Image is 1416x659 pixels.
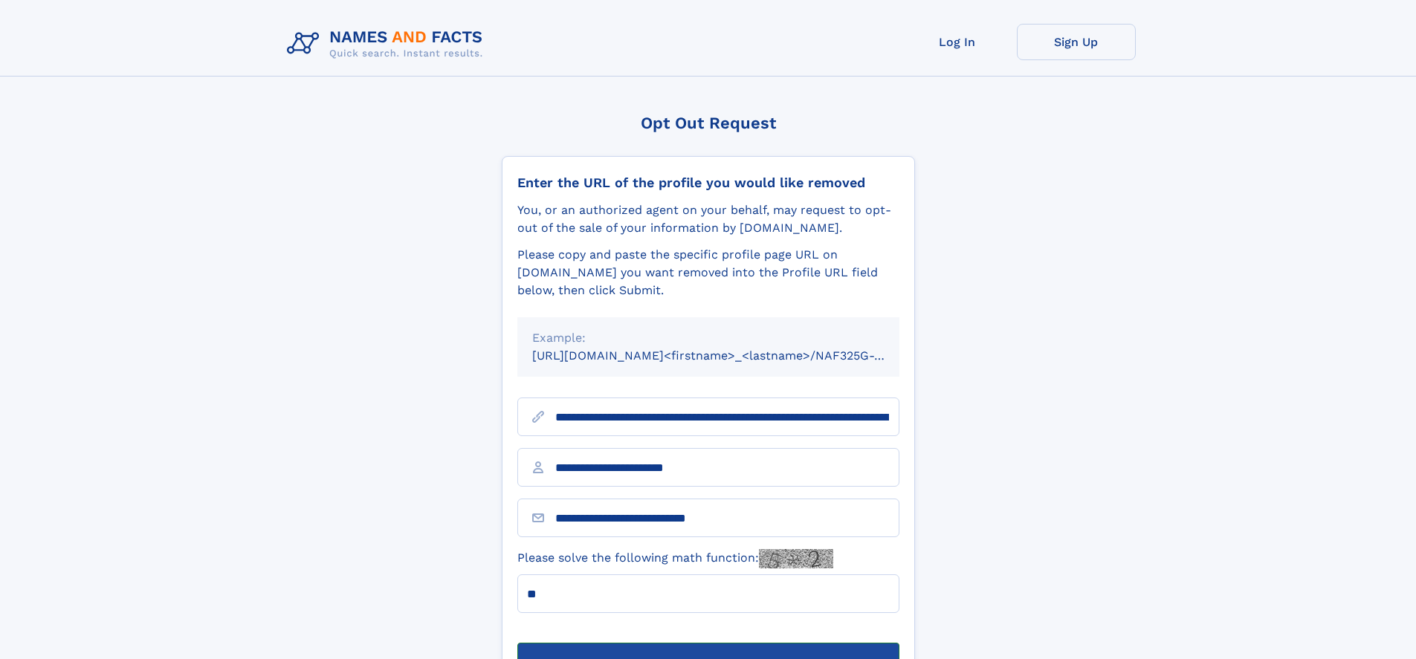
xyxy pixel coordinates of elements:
div: Example: [532,329,885,347]
a: Sign Up [1017,24,1136,60]
a: Log In [898,24,1017,60]
label: Please solve the following math function: [517,549,833,568]
div: Opt Out Request [502,114,915,132]
img: Logo Names and Facts [281,24,495,64]
div: Please copy and paste the specific profile page URL on [DOMAIN_NAME] you want removed into the Pr... [517,246,899,299]
small: [URL][DOMAIN_NAME]<firstname>_<lastname>/NAF325G-xxxxxxxx [532,348,928,363]
div: You, or an authorized agent on your behalf, may request to opt-out of the sale of your informatio... [517,201,899,237]
div: Enter the URL of the profile you would like removed [517,175,899,191]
